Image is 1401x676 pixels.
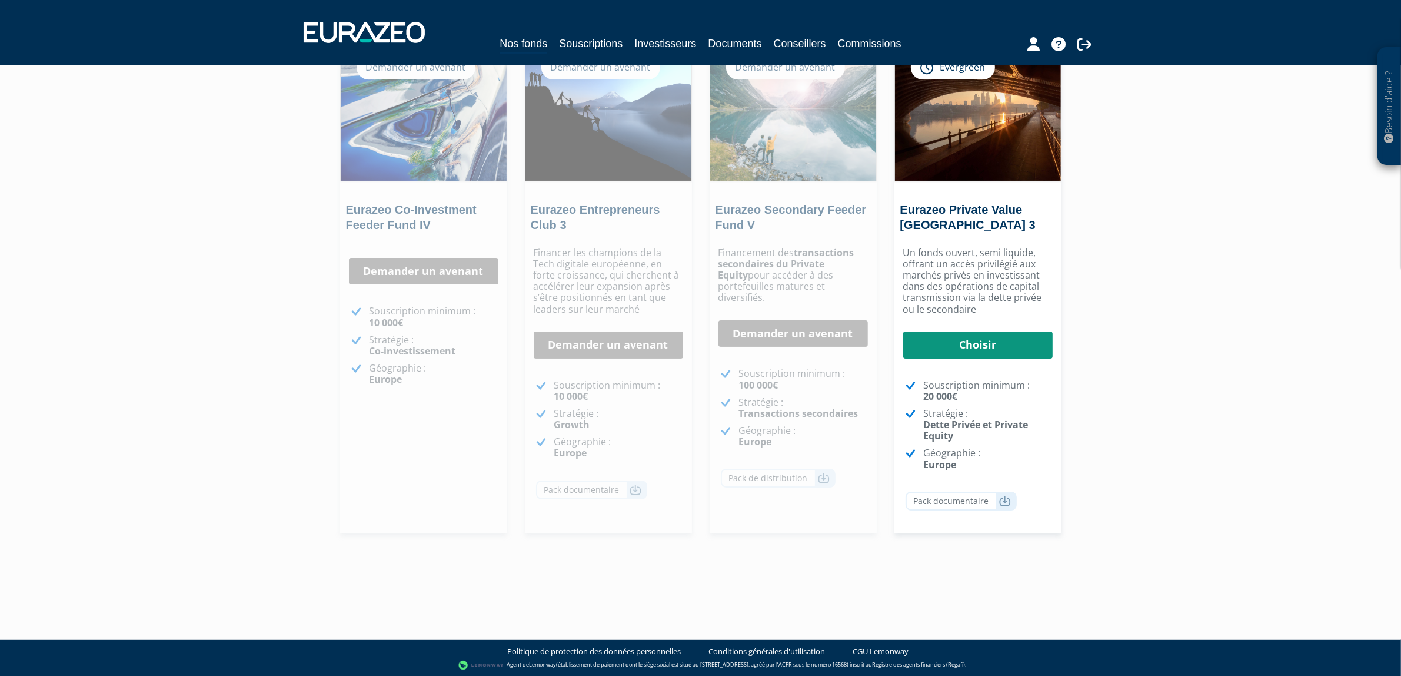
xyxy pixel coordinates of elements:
[1383,54,1396,160] p: Besoin d'aide ?
[924,390,958,403] strong: 20 000€
[739,368,868,390] p: Souscription minimum :
[721,469,836,488] a: Pack de distribution
[541,55,660,79] div: Demander un avenant
[534,332,683,359] a: Demander un avenant
[500,35,547,54] a: Nos fonds
[370,306,498,328] p: Souscription minimum :
[634,35,696,52] a: Investisseurs
[708,35,762,52] a: Documents
[718,246,854,281] strong: transactions secondaires du Private Equity
[774,35,826,52] a: Conseillers
[708,646,825,657] a: Conditions générales d'utilisation
[924,418,1029,442] strong: Dette Privée et Private Equity
[718,320,868,347] a: Demander un avenant
[554,436,683,459] p: Géographie :
[911,55,995,79] div: Evergreen
[529,661,556,668] a: Lemonway
[554,380,683,402] p: Souscription minimum :
[458,660,504,671] img: logo-lemonway.png
[507,646,681,657] a: Politique de protection des données personnelles
[12,660,1389,671] div: - Agent de (établissement de paiement dont le siège social est situé au [STREET_ADDRESS], agréé p...
[872,661,965,668] a: Registre des agents financiers (Regafi)
[739,379,778,392] strong: 100 000€
[924,448,1053,470] p: Géographie :
[739,425,868,448] p: Géographie :
[739,397,868,419] p: Stratégie :
[531,203,660,231] a: Eurazeo Entrepreneurs Club 3
[554,446,587,459] strong: Europe
[554,408,683,430] p: Stratégie :
[341,43,507,181] img: Eurazeo Co-Investment Feeder Fund IV
[559,35,623,52] a: Souscriptions
[346,203,477,231] a: Eurazeo Co-Investment Feeder Fund IV
[554,390,588,403] strong: 10 000€
[370,344,456,357] strong: Co-investissement
[554,418,590,431] strong: Growth
[525,43,691,181] img: Eurazeo Entrepreneurs Club 3
[370,363,498,385] p: Géographie :
[370,334,498,357] p: Stratégie :
[838,35,901,52] a: Commissions
[370,373,402,386] strong: Europe
[304,22,425,43] img: 1732889491-logotype_eurazeo_blanc_rvb.png
[739,407,858,420] strong: Transactions secondaires
[349,258,498,285] a: Demander un avenant
[924,380,1053,402] p: Souscription minimum :
[534,247,683,315] p: Financer les champions de la Tech digitale européenne, en forte croissance, qui cherchent à accél...
[900,203,1036,231] a: Eurazeo Private Value [GEOGRAPHIC_DATA] 3
[895,43,1061,181] img: Eurazeo Private Value Europe 3
[710,43,876,181] img: Eurazeo Secondary Feeder Fund V
[739,435,772,448] strong: Europe
[536,481,647,499] a: Pack documentaire
[903,332,1053,359] a: Choisir
[370,316,404,329] strong: 10 000€
[357,55,475,79] div: Demander un avenant
[924,458,957,471] strong: Europe
[716,203,867,231] a: Eurazeo Secondary Feeder Fund V
[726,55,845,79] div: Demander un avenant
[924,408,1053,442] p: Stratégie :
[906,492,1017,511] a: Pack documentaire
[903,247,1053,315] p: Un fonds ouvert, semi liquide, offrant un accès privilégié aux marchés privés en investissant dan...
[718,247,868,304] p: Financement des pour accéder à des portefeuilles matures et diversifiés.
[853,646,909,657] a: CGU Lemonway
